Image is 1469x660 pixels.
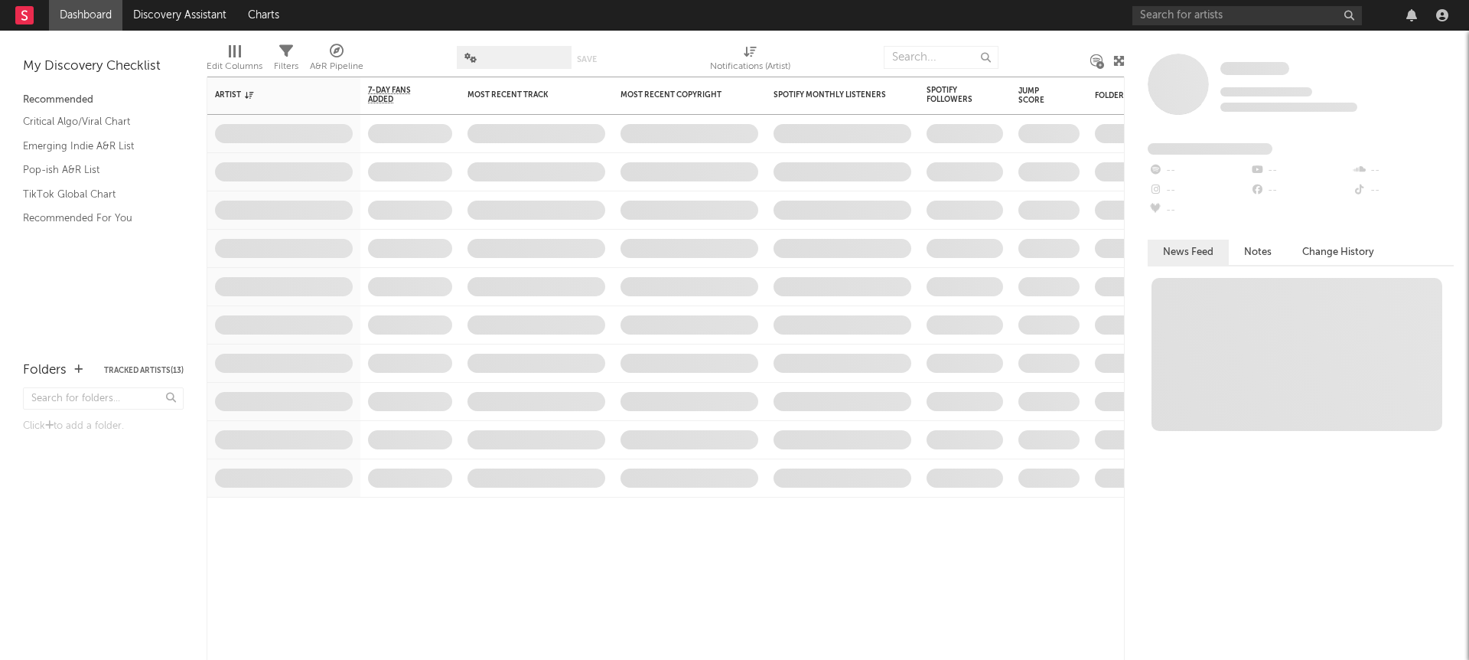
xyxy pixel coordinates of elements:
div: -- [1352,161,1454,181]
div: Most Recent Track [467,90,582,100]
a: Emerging Indie A&R List [23,138,168,155]
div: Notifications (Artist) [710,38,790,83]
a: Pop-ish A&R List [23,162,168,178]
input: Search for artists [1132,6,1362,25]
div: -- [1148,201,1249,221]
div: My Discovery Checklist [23,57,184,76]
div: Edit Columns [207,57,262,76]
div: -- [1148,161,1249,181]
input: Search... [884,46,998,69]
div: Filters [274,57,298,76]
div: Artist [215,90,330,100]
div: Spotify Followers [927,86,980,104]
div: A&R Pipeline [310,38,363,83]
span: Tracking Since: [DATE] [1220,87,1312,96]
div: -- [1249,181,1351,201]
div: A&R Pipeline [310,57,363,76]
div: Recommended [23,91,184,109]
div: Most Recent Copyright [620,90,735,100]
span: Fans Added by Platform [1148,143,1272,155]
span: 0 fans last week [1220,103,1357,112]
a: Recommended For You [23,210,168,227]
div: -- [1249,161,1351,181]
button: Notes [1229,240,1287,265]
div: -- [1148,181,1249,201]
a: Some Artist [1220,61,1289,77]
div: Click to add a folder. [23,417,184,436]
div: Notifications (Artist) [710,57,790,76]
a: TikTok Global Chart [23,186,168,203]
button: Tracked Artists(13) [104,367,184,374]
input: Search for folders... [23,387,184,410]
div: Edit Columns [207,38,262,83]
div: Filters [274,38,298,83]
a: Critical Algo/Viral Chart [23,113,168,130]
button: Change History [1287,240,1389,265]
div: Folders [23,361,67,380]
button: Save [577,55,597,64]
span: 7-Day Fans Added [368,86,429,104]
div: -- [1352,181,1454,201]
div: Folders [1095,91,1210,100]
span: Some Artist [1220,62,1289,75]
div: Jump Score [1018,87,1057,105]
div: Spotify Monthly Listeners [774,90,888,100]
button: News Feed [1148,240,1229,265]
